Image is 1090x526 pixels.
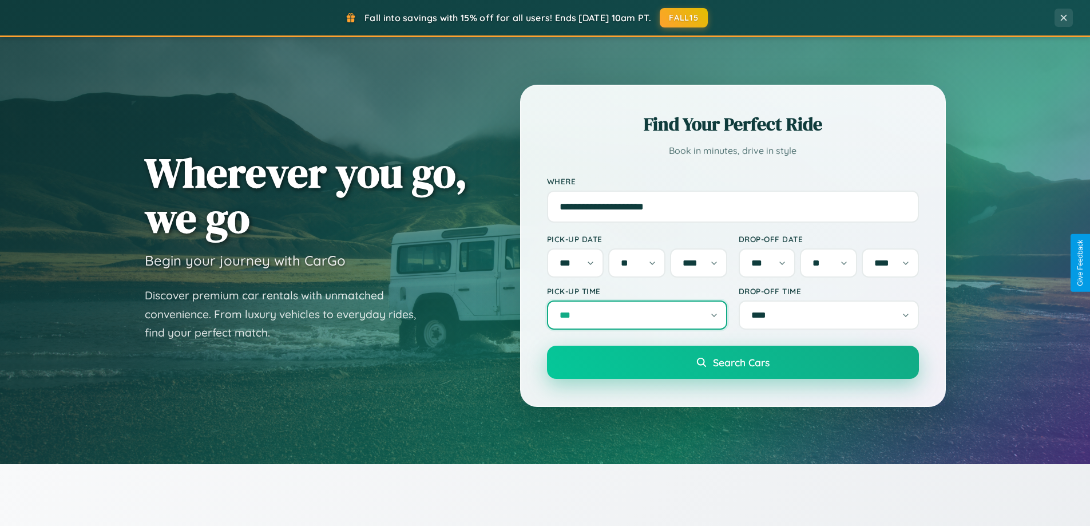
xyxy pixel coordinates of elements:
h3: Begin your journey with CarGo [145,252,346,269]
h1: Wherever you go, we go [145,150,467,240]
label: Drop-off Date [739,234,919,244]
label: Where [547,176,919,186]
div: Give Feedback [1076,240,1084,286]
button: Search Cars [547,346,919,379]
span: Search Cars [713,356,770,369]
p: Discover premium car rentals with unmatched convenience. From luxury vehicles to everyday rides, ... [145,286,431,342]
p: Book in minutes, drive in style [547,143,919,159]
label: Pick-up Time [547,286,727,296]
button: FALL15 [660,8,708,27]
label: Drop-off Time [739,286,919,296]
label: Pick-up Date [547,234,727,244]
span: Fall into savings with 15% off for all users! Ends [DATE] 10am PT. [364,12,651,23]
h2: Find Your Perfect Ride [547,112,919,137]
